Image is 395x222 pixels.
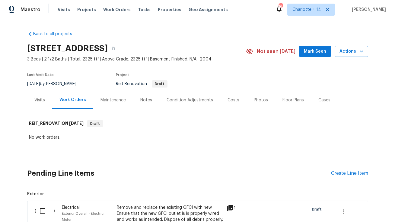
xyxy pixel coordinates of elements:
a: Back to all projects [27,31,85,37]
span: Draft [312,206,324,212]
div: Condition Adjustments [167,97,213,103]
button: Copy Address [108,43,119,54]
span: Charlotte + 14 [292,7,321,13]
span: Tasks [138,8,151,12]
span: Last Visit Date [27,73,54,77]
h2: Pending Line Items [27,159,331,187]
div: Work Orders [59,97,86,103]
span: Not seen [DATE] [257,48,295,54]
div: No work orders. [29,134,366,140]
div: Create Line Item [331,171,368,176]
span: Electrical [62,205,80,210]
span: Projects [77,7,96,13]
button: Actions [335,46,368,57]
h2: [STREET_ADDRESS] [27,45,108,51]
div: 1 [227,205,250,212]
span: [DATE] [27,82,40,86]
span: Actions [339,48,363,55]
span: Exterior Overall - Electric Meter [62,212,104,221]
span: Mark Seen [304,48,326,55]
span: Draft [152,82,167,86]
span: Draft [88,121,102,127]
span: Properties [158,7,181,13]
div: Floor Plans [282,97,304,103]
span: 3 Beds | 2 1/2 Baths | Total: 2325 ft² | Above Grade: 2325 ft² | Basement Finished: N/A | 2004 [27,56,246,62]
button: Mark Seen [299,46,331,57]
div: 160 [279,4,283,10]
div: Costs [228,97,239,103]
span: Geo Assignments [189,7,228,13]
span: Work Orders [103,7,131,13]
span: Exterior [27,191,368,197]
div: Maintenance [100,97,126,103]
span: [PERSON_NAME] [349,7,386,13]
span: Reit Renovation [116,82,167,86]
span: Visits [58,7,70,13]
div: REIT_RENOVATION [DATE]Draft [27,114,368,133]
div: Cases [318,97,330,103]
div: Photos [254,97,268,103]
span: [DATE] [69,121,84,125]
span: Project [116,73,129,77]
div: Notes [140,97,152,103]
div: Visits [34,97,45,103]
div: by [PERSON_NAME] [27,80,84,88]
h6: REIT_RENOVATION [29,120,84,127]
span: Maestro [21,7,40,13]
